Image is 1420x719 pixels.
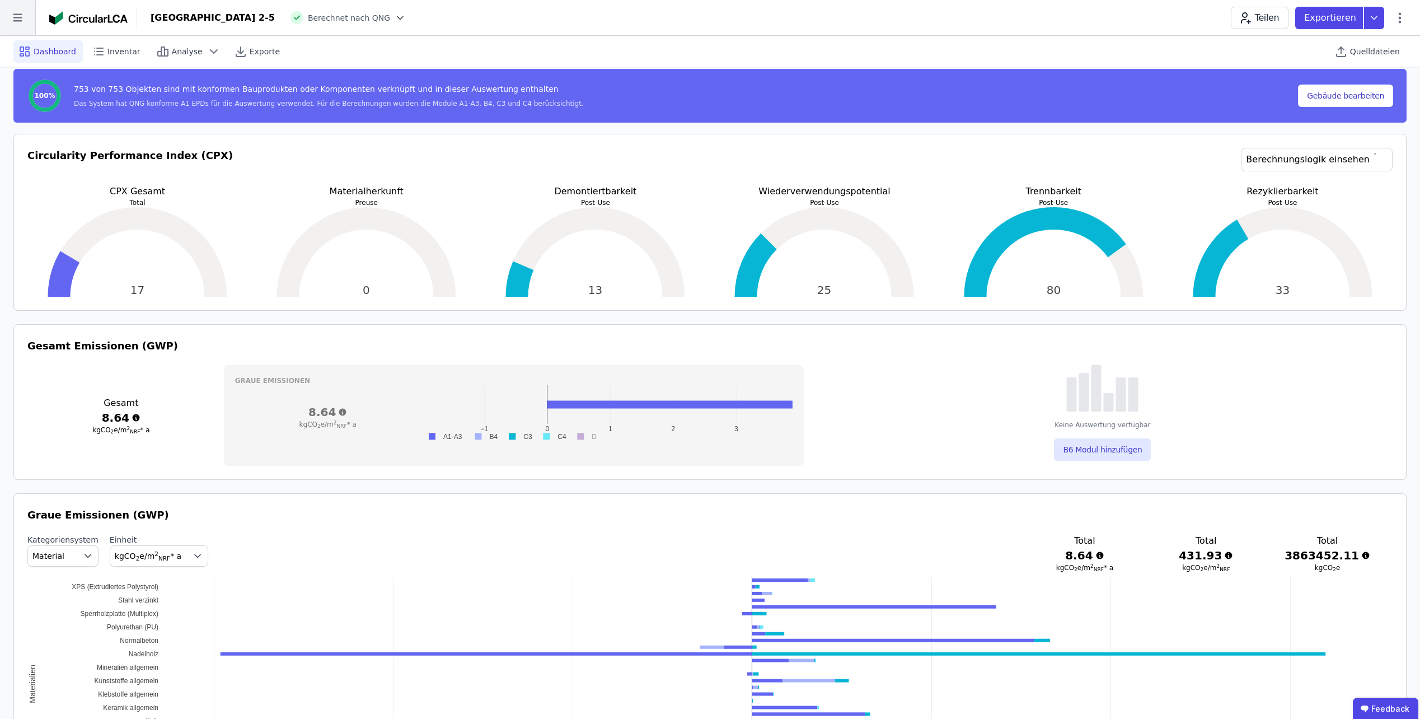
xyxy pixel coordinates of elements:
[1066,365,1138,412] img: empty-state
[110,545,208,567] button: kgCO2e/m2NRF* a
[944,185,1164,198] p: Trennbarkeit
[158,555,170,562] sub: NRF
[334,420,337,426] sup: 2
[1173,185,1393,198] p: Rezyklierbarkeit
[27,338,1393,354] h3: Gesamt Emissionen (GWP)
[1173,198,1393,207] p: Post-Use
[27,507,1393,523] h3: Graue Emissionen (GWP)
[172,46,203,57] span: Analyse
[714,185,934,198] p: Wiederverwendungspotential
[1163,548,1249,563] h3: 431.93
[1350,46,1400,57] span: Quelldateien
[944,198,1164,207] p: Post-Use
[299,421,357,428] span: kgCO e/m * a
[714,198,934,207] p: Post-Use
[27,198,247,207] p: Total
[1304,11,1358,25] p: Exportieren
[32,550,64,562] span: Material
[1216,563,1220,569] sup: 2
[111,429,114,435] sub: 2
[1163,534,1249,548] h3: Total
[1315,564,1341,572] span: kgCO e
[154,550,158,557] sup: 2
[34,46,76,57] span: Dashboard
[317,423,321,429] sub: 2
[1220,567,1230,572] sub: NRF
[34,91,55,100] span: 100%
[1094,567,1104,572] sub: NRF
[92,426,149,434] span: kgCO e/m * a
[1074,567,1077,572] sub: 2
[1054,438,1151,461] button: B6 Modul hinzufügen
[130,429,140,435] sub: NRF
[27,410,215,426] h3: 8.64
[27,534,99,545] label: Kategoriensystem
[107,46,140,57] span: Inventar
[256,185,476,198] p: Materialherkunft
[337,423,347,429] sub: NRF
[1298,85,1393,107] button: Gebäude bearbeiten
[27,545,99,567] button: Material
[1201,567,1204,572] sub: 2
[126,426,130,431] sup: 2
[485,198,705,207] p: Post-Use
[74,99,584,108] div: Das System hat QNG konforme A1 EPDs für die Auswertung verwendet. Für die Berechnungen wurden die...
[485,185,705,198] p: Demontiertbarkeit
[256,198,476,207] p: Preuse
[1042,534,1127,548] h3: Total
[235,376,793,385] h3: Graue Emissionen
[136,555,140,562] sub: 2
[1042,548,1127,563] h3: 8.64
[27,396,215,410] h3: Gesamt
[1285,548,1370,563] h3: 3863452.11
[110,534,208,545] label: Einheit
[1231,7,1288,29] button: Teilen
[49,11,128,25] img: Concular
[250,46,280,57] span: Exporte
[235,404,421,420] h3: 8.64
[308,12,390,24] span: Berechnet nach QNG
[1333,567,1336,572] sub: 2
[27,148,233,185] h3: Circularity Performance Index (CPX)
[1056,564,1113,572] span: kgCO e/m * a
[115,552,181,561] span: kgCO e/m * a
[1182,564,1230,572] span: kgCO e/m
[1285,534,1370,548] h3: Total
[1055,421,1150,429] div: Keine Auswertung verfügbar
[1241,148,1393,171] a: Berechnungslogik einsehen
[151,11,275,25] div: [GEOGRAPHIC_DATA] 2-5
[27,185,247,198] p: CPX Gesamt
[74,83,584,99] div: 753 von 753 Objekten sind mit konformen Bauprodukten oder Komponenten verknüpft und in dieser Aus...
[1090,563,1094,569] sup: 2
